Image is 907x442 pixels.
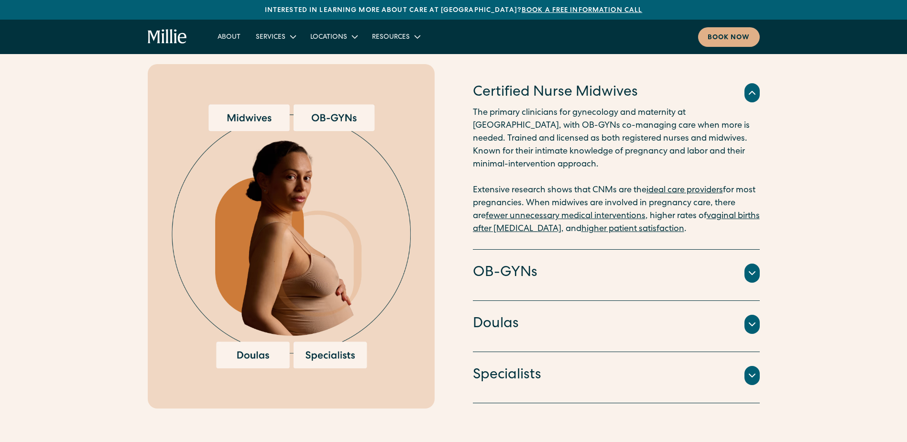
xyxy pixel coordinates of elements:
a: home [148,29,187,44]
p: The primary clinicians for gynecology and maternity at [GEOGRAPHIC_DATA], with OB-GYNs co-managin... [473,107,760,236]
div: Locations [303,29,364,44]
h4: Specialists [473,365,541,386]
a: higher patient satisfaction [581,225,684,233]
a: fewer unnecessary medical interventions [486,212,645,221]
div: Book now [708,33,750,43]
h4: Doulas [473,314,519,334]
a: About [210,29,248,44]
div: Services [248,29,303,44]
div: Services [256,33,285,43]
h4: OB-GYNs [473,263,537,283]
div: Resources [372,33,410,43]
img: Pregnant woman surrounded by options for maternity care providers, including midwives, OB-GYNs, d... [172,104,411,368]
h4: Certified Nurse Midwives [473,83,638,103]
a: ideal care providers [646,186,723,195]
a: Book a free information call [522,7,642,14]
div: Resources [364,29,427,44]
div: Locations [310,33,347,43]
a: Book now [698,27,760,47]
